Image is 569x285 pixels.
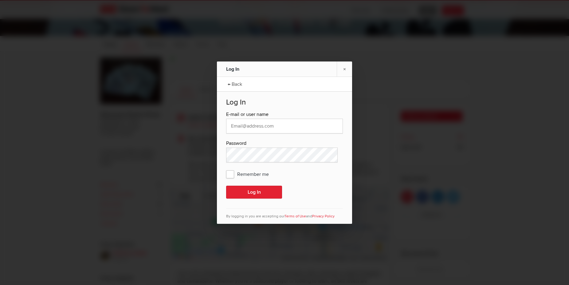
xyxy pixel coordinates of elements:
h2: Log In [226,98,343,111]
div: E-mail or user name [226,111,343,119]
div: Log In [226,61,294,77]
button: Log In [226,186,282,199]
div: Password [226,140,343,148]
a: Privacy Policy [312,214,335,219]
a: Terms of Use [284,214,306,219]
input: Email@address.com [226,119,343,133]
span: Remember me [226,168,275,180]
div: By logging in you are accepting our and [226,208,343,219]
a: × [337,61,352,77]
a: ← Back [225,76,245,91]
